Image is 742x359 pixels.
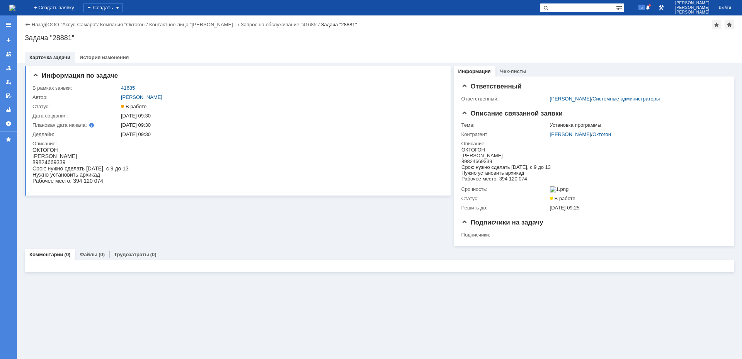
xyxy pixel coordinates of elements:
span: [PERSON_NAME] [675,5,710,10]
div: Срочность: [461,186,548,192]
a: [PERSON_NAME] [550,96,591,102]
div: / [48,22,100,27]
a: Контактное лицо "[PERSON_NAME]… [149,22,238,27]
div: Описание: [32,141,440,147]
span: Расширенный поиск [616,3,624,11]
a: Заявки на командах [2,48,15,60]
div: Статус: [32,104,119,110]
a: История изменения [80,54,129,60]
div: (0) [65,252,71,257]
a: Системные администраторы [592,96,660,102]
a: Настройки [2,117,15,130]
a: Отчеты [2,104,15,116]
a: [PERSON_NAME] [121,94,162,100]
div: Плановая дата начала: [32,122,110,128]
img: logo [9,5,15,11]
div: / [550,131,723,138]
div: Ответственный: [461,96,548,102]
div: В рамках заявки: [32,85,119,91]
a: Перейти в интерфейс администратора [657,3,666,12]
span: 5 [638,5,645,10]
div: Задача "28881" [321,22,357,27]
a: Октогон [592,131,611,137]
div: Описание: [461,141,724,147]
div: Дедлайн: [32,131,119,138]
div: Создать [83,3,123,12]
div: Автор: [32,94,119,100]
span: [DATE] 09:25 [550,205,580,211]
div: Задача "28881" [25,34,734,42]
div: Добавить в избранное [712,20,721,29]
span: В работе [550,196,575,201]
span: Информация по задаче [32,72,118,79]
a: Заявки в моей ответственности [2,62,15,74]
a: Чек-листы [500,68,526,74]
a: Компания "Октогон" [100,22,146,27]
div: | [46,21,47,27]
div: (0) [150,252,157,257]
div: (0) [99,252,105,257]
div: Тема: [461,122,548,128]
a: Карточка задачи [29,54,70,60]
a: 41685 [121,85,135,91]
div: / [100,22,149,27]
div: Установка программы [550,122,723,128]
a: Комментарии [29,252,63,257]
div: / [550,96,660,102]
div: / [241,22,321,27]
a: Трудозатраты [114,252,149,257]
span: В работе [121,104,146,109]
a: Создать заявку [2,34,15,46]
a: Запрос на обслуживание "41685" [241,22,318,27]
a: Мои согласования [2,90,15,102]
a: Информация [458,68,491,74]
div: Сделать домашней страницей [725,20,734,29]
img: 1.png [550,186,569,192]
span: [PERSON_NAME] [675,10,710,15]
div: / [149,22,241,27]
span: [PERSON_NAME] [675,1,710,5]
span: Подписчики на задачу [461,219,543,226]
div: Контрагент: [461,131,548,138]
a: Перейти на домашнюю страницу [9,5,15,11]
div: [DATE] 09:30 [121,122,439,128]
a: Назад [32,22,46,27]
a: ООО "Аксус-Самара" [48,22,97,27]
a: Файлы [80,252,97,257]
div: Дата создания: [32,113,119,119]
a: Мои заявки [2,76,15,88]
div: Решить до: [461,205,548,211]
div: Подписчики: [461,232,548,238]
a: [PERSON_NAME] [550,131,591,137]
div: [DATE] 09:30 [121,113,439,119]
div: [DATE] 09:30 [121,131,439,138]
span: Описание связанной заявки [461,110,563,117]
div: Статус: [461,196,548,202]
span: Ответственный [461,83,522,90]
